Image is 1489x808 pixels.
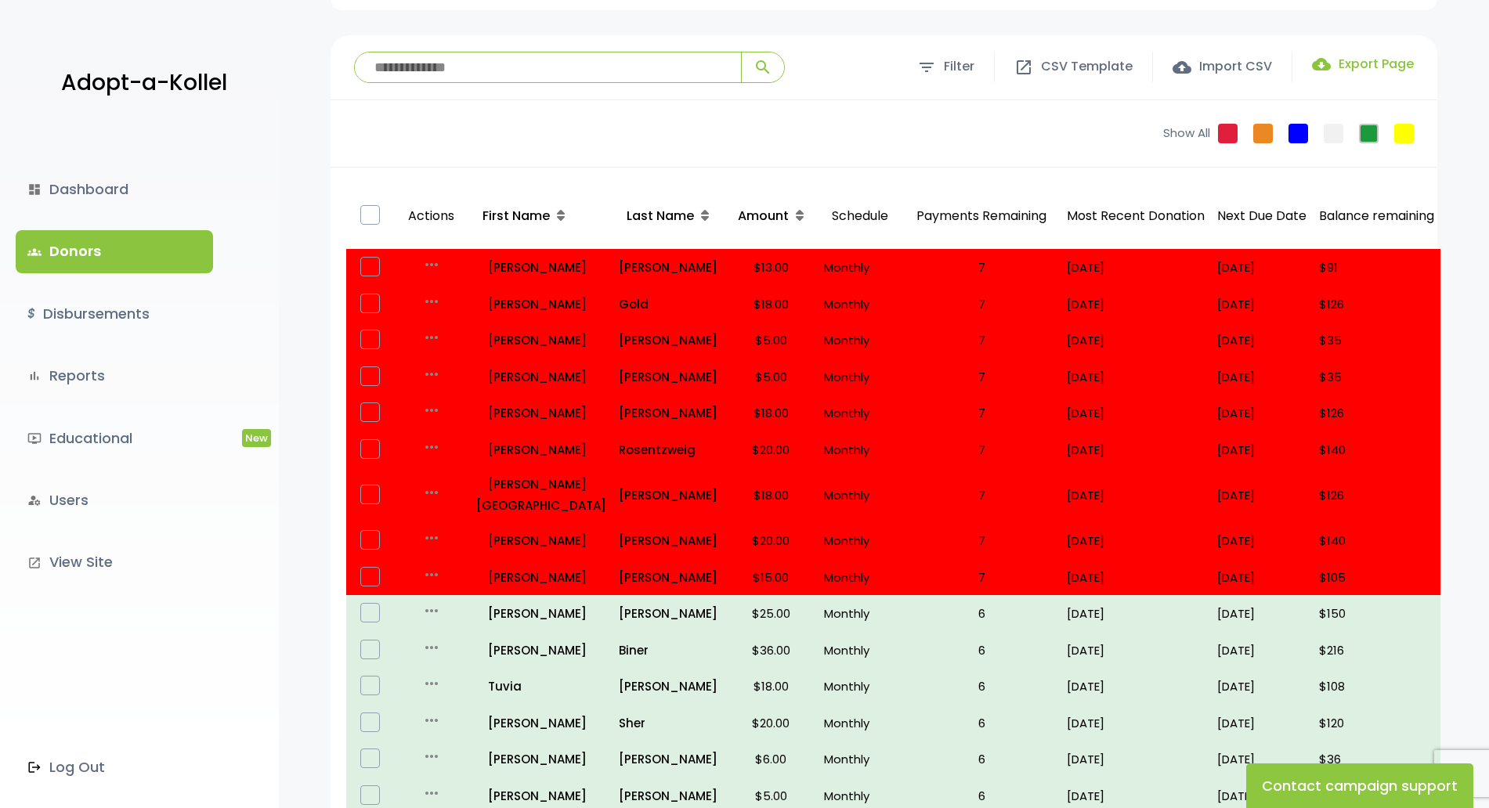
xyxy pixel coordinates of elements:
[730,485,811,506] p: $18.00
[476,474,606,516] p: [PERSON_NAME][GEOGRAPHIC_DATA]
[730,366,811,388] p: $5.00
[16,168,213,211] a: dashboardDashboard
[619,485,717,506] a: [PERSON_NAME]
[1319,257,1434,278] p: $91
[909,257,1054,278] p: 7
[619,439,717,460] a: Rosentzweig
[1217,567,1306,588] p: [DATE]
[1067,205,1205,228] p: Most Recent Donation
[476,366,606,388] a: [PERSON_NAME]
[619,603,717,624] a: [PERSON_NAME]
[1217,712,1306,734] p: [DATE]
[909,485,1054,506] p: 7
[476,439,606,460] a: [PERSON_NAME]
[909,640,1054,661] p: 6
[1067,366,1205,388] p: [DATE]
[422,711,441,730] i: more_horiz
[1067,294,1205,315] p: [DATE]
[909,785,1054,806] p: 6
[1319,712,1434,734] p: $120
[730,603,811,624] p: $25.00
[1067,603,1205,624] p: [DATE]
[619,567,717,588] a: [PERSON_NAME]
[422,292,441,311] i: more_horiz
[1067,485,1205,506] p: [DATE]
[730,530,811,551] p: $20.00
[16,417,213,460] a: ondemand_videoEducationalNew
[1319,366,1434,388] p: $35
[1217,640,1306,661] p: [DATE]
[1217,205,1306,228] p: Next Due Date
[1312,55,1414,74] label: Export Page
[824,189,896,243] p: Schedule
[619,748,717,770] a: [PERSON_NAME]
[476,257,606,278] a: [PERSON_NAME]
[619,712,717,734] p: Sher
[824,257,896,278] p: Monthly
[476,748,606,770] p: [PERSON_NAME]
[1173,58,1191,77] span: cloud_upload
[619,330,717,351] a: [PERSON_NAME]
[1067,439,1205,460] p: [DATE]
[730,257,811,278] p: $13.00
[824,294,896,315] p: Monthly
[1067,748,1205,770] p: [DATE]
[16,355,213,397] a: bar_chartReports
[1217,439,1306,460] p: [DATE]
[1067,257,1205,278] p: [DATE]
[16,293,213,335] a: $Disbursements
[422,438,441,456] i: more_horiz
[53,45,227,121] a: Adopt-a-Kollel
[1319,676,1434,697] p: $108
[61,63,227,103] p: Adopt-a-Kollel
[909,439,1054,460] p: 7
[27,556,42,570] i: launch
[422,784,441,803] i: more_horiz
[1246,763,1473,808] button: Contact campaign support
[909,530,1054,551] p: 7
[422,601,441,620] i: more_horiz
[1163,124,1210,142] a: Show All
[1067,785,1205,806] p: [DATE]
[16,479,213,521] a: manage_accountsUsers
[1319,485,1434,506] p: $126
[824,439,896,460] p: Monthly
[741,52,784,82] button: search
[730,712,811,734] p: $20.00
[619,530,717,551] a: [PERSON_NAME]
[1067,530,1205,551] p: [DATE]
[476,785,606,806] p: [PERSON_NAME]
[1067,640,1205,661] p: [DATE]
[1217,294,1306,315] p: [DATE]
[476,712,606,734] p: [PERSON_NAME]
[1217,402,1306,424] p: [DATE]
[619,402,717,424] a: [PERSON_NAME]
[1217,785,1306,806] p: [DATE]
[1319,530,1434,551] p: $140
[1199,56,1272,78] span: Import CSV
[422,328,441,347] i: more_horiz
[422,747,441,766] i: more_horiz
[476,330,606,351] p: [PERSON_NAME]
[476,294,606,315] a: [PERSON_NAME]
[619,640,717,661] a: Biner
[27,369,42,383] i: bar_chart
[1217,330,1306,351] p: [DATE]
[619,785,717,806] a: [PERSON_NAME]
[27,431,42,445] i: ondemand_video
[422,401,441,420] i: more_horiz
[476,676,606,697] p: Tuvia
[422,638,441,657] i: more_horiz
[242,429,271,447] span: New
[1067,330,1205,351] p: [DATE]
